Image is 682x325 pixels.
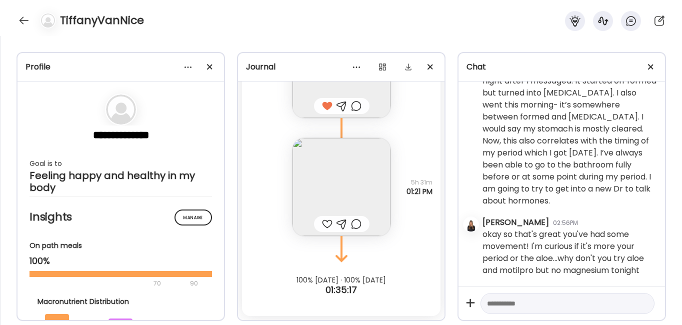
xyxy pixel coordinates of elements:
div: Ok good news. I did go to the bathroom last night after I messaged. It started off formed but tur... [482,63,657,207]
div: Manage [174,209,212,225]
span: 5h 31m [406,178,432,187]
img: bg-avatar-default.svg [41,13,55,27]
div: Feeling happy and healthy in my body [29,169,212,193]
img: avatars%2Fkjfl9jNWPhc7eEuw3FeZ2kxtUMH3 [464,217,478,231]
div: [PERSON_NAME] [482,216,549,228]
div: 100% [DATE] · 100% [DATE] [238,276,444,284]
div: 100% [29,255,212,267]
div: 02:56PM [553,218,578,227]
div: Macronutrient Distribution [37,296,204,307]
div: On path meals [29,240,212,251]
img: images%2FZgJF31Rd8kYhOjF2sNOrWQwp2zj1%2FeKupJ7A62wzao1zpzqJd%2FubsBCQEOzLAUAII2mf1k_240 [292,138,390,236]
div: okay so that's great you've had some movement! I'm curious if it's more your period or the aloe..... [482,228,657,276]
div: 70 [29,277,187,289]
div: Profile [25,61,216,73]
img: bg-avatar-default.svg [106,94,136,124]
div: Goal is to [29,157,212,169]
div: Chat [466,61,657,73]
h4: TiffanyVanNice [60,12,144,28]
div: 01:35:17 [238,284,444,296]
h2: Insights [29,209,212,224]
span: 01:21 PM [406,187,432,196]
div: Journal [246,61,436,73]
div: 90 [189,277,199,289]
